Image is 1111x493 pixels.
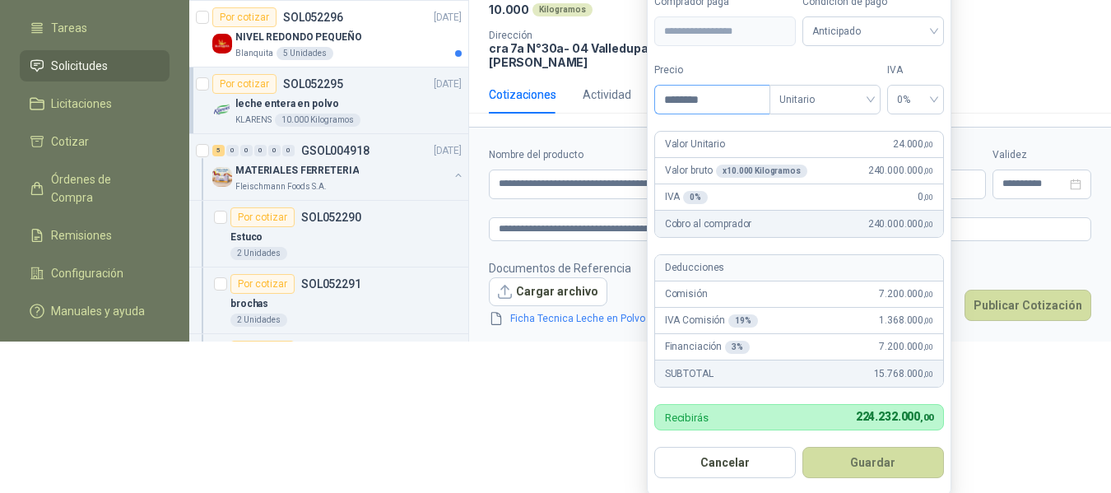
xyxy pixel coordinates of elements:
p: $ 0,00 [920,170,986,199]
p: SOL052295 [283,78,343,90]
a: Licitaciones [20,88,170,119]
p: Blanquita [235,47,273,60]
span: 0 [918,189,932,205]
span: 15.768.000 [874,366,933,382]
span: ,00 [923,140,933,149]
div: 19 % [728,314,758,328]
span: 7.200.000 [879,339,932,355]
p: NIVEL REDONDO PEQUEÑO [235,30,361,45]
p: Documentos de Referencia [489,259,794,277]
p: 10.000 [489,2,529,16]
a: Por cotizarSOL052295[DATE] Company Logoleche entera en polvoKLARENS10.000 Kilogramos [189,67,468,134]
span: ,00 [923,316,933,325]
button: Publicar Cotización [965,290,1091,321]
a: Por cotizar [189,334,468,401]
p: leche entera en polvo [235,96,338,112]
span: Anticipado [812,19,934,44]
div: 10.000 Kilogramos [275,114,360,127]
div: Cotizaciones [489,86,556,104]
p: KLARENS [235,114,272,127]
div: Por cotizar [212,7,277,27]
div: Por cotizar [230,274,295,294]
p: IVA [665,189,708,205]
div: 2 Unidades [230,314,287,327]
div: 5 Unidades [277,47,333,60]
p: [DATE] [434,77,462,92]
p: SOL052290 [301,212,361,223]
a: Órdenes de Compra [20,164,170,213]
a: Ficha Tecnica Leche en Polvo Entera Milk Dia - [DATE].pdf [504,311,774,327]
div: Por cotizar [212,74,277,94]
span: Remisiones [51,226,112,244]
span: Manuales y ayuda [51,302,145,320]
a: Cotizar [20,126,170,157]
span: 7.200.000 [879,286,932,302]
p: cra 7a N°30a- 04 Valledupar , [PERSON_NAME] [489,41,665,69]
div: 3 % [725,341,750,354]
span: 1.368.000 [879,313,932,328]
p: Fleischmann Foods S.A. [235,180,327,193]
span: Solicitudes [51,57,108,75]
label: Precio [654,63,769,78]
span: 0% [897,87,934,112]
div: 0 [282,145,295,156]
span: Licitaciones [51,95,112,113]
div: 5 [212,145,225,156]
p: [DATE] [434,143,462,159]
p: Cobro al comprador [665,216,751,232]
img: Company Logo [212,34,232,53]
span: ,00 [923,193,933,202]
p: IVA Comisión [665,313,758,328]
a: Tareas [20,12,170,44]
span: 24.000 [893,137,933,152]
img: Company Logo [212,100,232,120]
span: 240.000.000 [868,163,933,179]
a: 5 0 0 0 0 0 GSOL004918[DATE] Company LogoMATERIALES FERRETERIAFleischmann Foods S.A. [212,141,465,193]
a: Configuración [20,258,170,289]
p: Comisión [665,286,708,302]
button: Guardar [802,447,944,478]
span: Órdenes de Compra [51,170,154,207]
p: MATERIALES FERRETERIA [235,163,359,179]
div: 0 [240,145,253,156]
p: brochas [230,296,268,312]
div: Kilogramos [532,3,593,16]
p: Valor bruto [665,163,807,179]
a: Solicitudes [20,50,170,81]
p: SUBTOTAL [665,366,714,382]
p: Deducciones [665,260,724,276]
span: ,00 [920,412,933,423]
p: SOL052296 [283,12,343,23]
p: SOL052291 [301,278,361,290]
label: Nombre del producto [489,147,745,163]
p: Estuco [230,230,263,245]
span: ,00 [923,166,933,175]
label: IVA [887,63,944,78]
span: Tareas [51,19,87,37]
a: Por cotizarSOL052290Estuco2 Unidades [189,201,468,267]
a: Remisiones [20,220,170,251]
span: 240.000.000 [868,216,933,232]
p: Financiación [665,339,750,355]
a: Por cotizarSOL052296[DATE] Company LogoNIVEL REDONDO PEQUEÑOBlanquita5 Unidades [189,1,468,67]
a: Por cotizarSOL052291brochas2 Unidades [189,267,468,334]
label: Validez [992,147,1091,163]
span: Configuración [51,264,123,282]
div: 0 [268,145,281,156]
button: Cargar archivo [489,277,607,307]
div: x 10.000 Kilogramos [716,165,807,178]
p: GSOL004918 [301,145,370,156]
a: Manuales y ayuda [20,295,170,327]
span: ,00 [923,220,933,229]
p: [DATE] [434,10,462,26]
label: Flete [920,147,986,163]
div: 0 % [683,191,708,204]
p: Dirección [489,30,665,41]
span: ,00 [923,290,933,299]
span: ,00 [923,370,933,379]
img: Company Logo [212,167,232,187]
div: 0 [254,145,267,156]
span: Unitario [779,87,871,112]
span: 224.232.000 [856,410,933,423]
div: Por cotizar [230,207,295,227]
